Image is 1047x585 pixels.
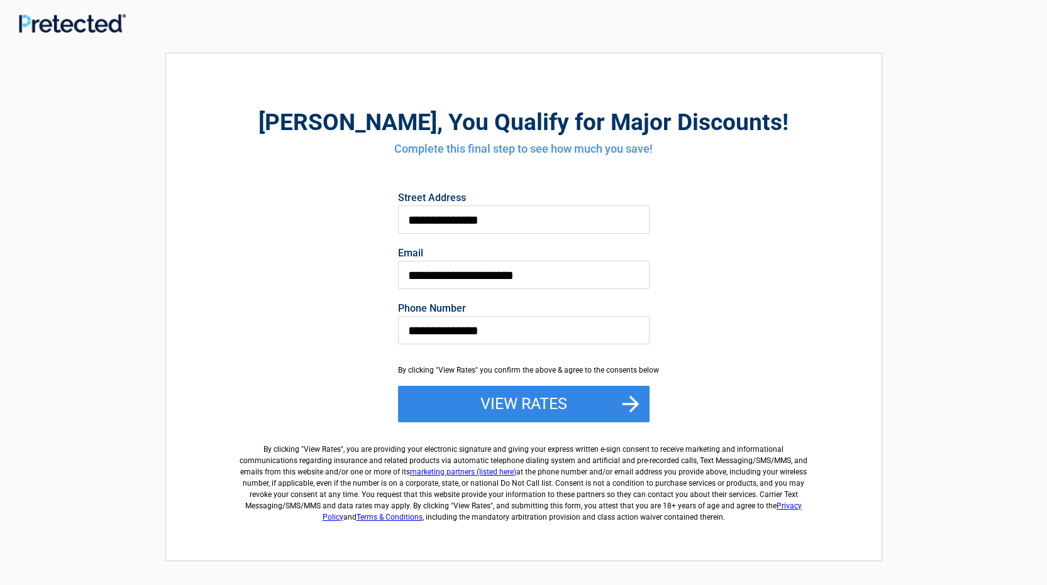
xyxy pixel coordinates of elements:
label: Phone Number [398,303,650,314]
span: View Rates [304,445,341,454]
a: Terms & Conditions [357,513,423,522]
h2: , You Qualify for Major Discounts! [235,107,812,138]
a: Privacy Policy [323,501,802,522]
img: Main Logo [19,14,126,33]
button: View Rates [398,386,650,422]
label: Street Address [398,193,650,203]
div: By clicking "View Rates" you confirm the above & agree to the consents below [398,364,650,376]
a: marketing partners (listed here) [410,467,516,476]
label: By clicking " ", you are providing your electronic signature and giving your express written e-si... [235,434,812,523]
span: [PERSON_NAME] [258,109,437,136]
label: Email [398,248,650,258]
h4: Complete this final step to see how much you save! [235,141,812,157]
